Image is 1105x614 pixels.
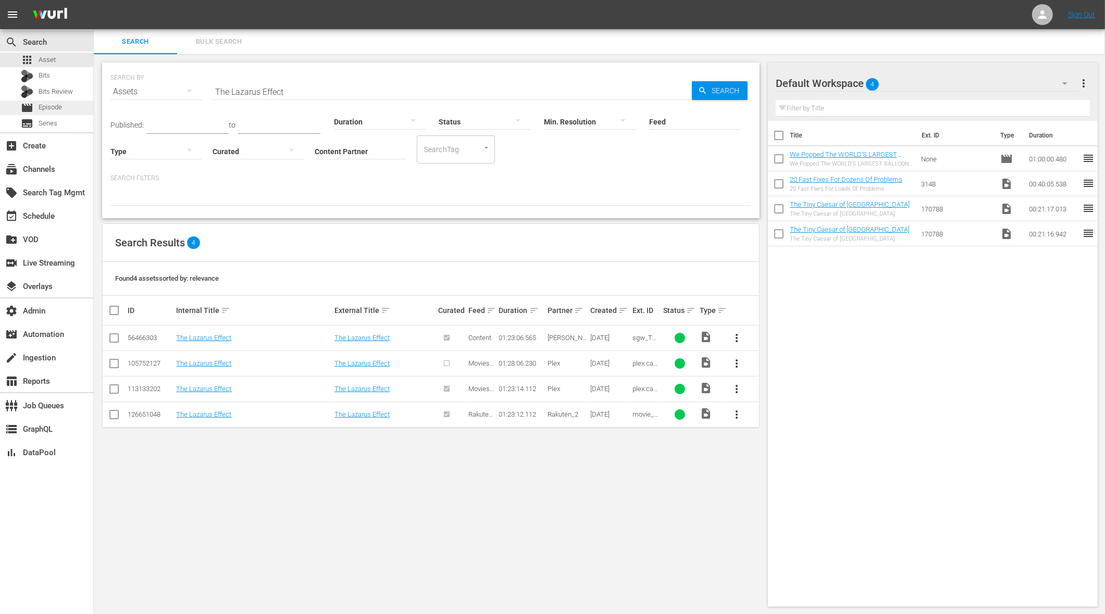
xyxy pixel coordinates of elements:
[633,359,660,406] span: plex:canonical:5d776a8523d5a3001f505785
[1000,203,1013,215] span: Video
[1025,171,1082,196] td: 00:40:05.538
[5,446,18,459] span: DataPool
[468,304,495,317] div: Feed
[5,36,18,48] span: Search
[110,77,202,106] div: Assets
[994,121,1023,150] th: Type
[176,304,331,317] div: Internal Title
[1082,177,1095,190] span: reorder
[187,236,200,249] span: 4
[468,334,491,342] span: Content
[5,210,18,222] span: Schedule
[730,357,743,370] span: more_vert
[5,352,18,364] span: Ingestion
[499,385,544,393] div: 01:23:14.112
[548,410,578,418] span: Rakuten_2
[790,185,902,192] div: 20 Fast Fixes For Loads Of Problems
[221,306,230,315] span: sort
[548,359,560,367] span: Plex
[334,304,435,317] div: External Title
[499,304,544,317] div: Duration
[1025,196,1082,221] td: 00:21:17.013
[633,385,660,432] span: plex:canonical:5d776a8523d5a3001f505785
[700,407,712,420] span: Video
[866,73,879,95] span: 4
[724,402,749,427] button: more_vert
[21,70,33,82] div: Bits
[730,408,743,421] span: more_vert
[21,54,33,66] span: Asset
[1077,77,1090,90] span: more_vert
[790,235,910,242] div: The Tiny Caesar of [GEOGRAPHIC_DATA]
[176,334,231,342] a: The Lazarus Effect
[183,36,254,48] span: Bulk Search
[790,151,901,166] a: We Popped The WORLD’S LARGEST BALLOON! (40ft+) (Eps. 1-3)
[717,306,727,315] span: sort
[5,375,18,387] span: Reports
[334,334,390,342] a: The Lazarus Effect
[776,69,1077,98] div: Default Workspace
[917,146,996,171] td: None
[499,334,544,342] div: 01:23:06.565
[700,331,712,343] span: Video
[5,257,18,269] span: Live Streaming
[176,410,231,418] a: The Lazarus Effect
[334,385,390,393] a: The Lazarus Effect
[590,334,630,342] div: [DATE]
[25,3,75,27] img: ans4CAIJ8jUAAAAAAAAAAAAAAAAAAAAAAAAgQb4GAAAAAAAAAAAAAAAAAAAAAAAAJMjXAAAAAAAAAAAAAAAAAAAAAAAAgAT5G...
[128,410,173,418] div: 126651048
[334,359,390,367] a: The Lazarus Effect
[574,306,583,315] span: sort
[529,306,539,315] span: sort
[686,306,696,315] span: sort
[334,410,390,418] a: The Lazarus Effect
[730,332,743,344] span: more_vert
[39,86,73,97] span: Bits Review
[39,102,62,112] span: Episode
[5,140,18,152] span: Create
[590,385,630,393] div: [DATE]
[5,399,18,412] span: Job Queues
[633,334,660,357] span: sgw_TheLazarusEffect
[917,221,996,246] td: 170788
[499,359,544,367] div: 01:28:06.230
[39,70,50,81] span: Bits
[700,356,712,369] span: Video
[5,233,18,246] span: VOD
[6,8,19,21] span: menu
[1025,221,1082,246] td: 00:21:16.942
[633,306,660,315] div: Ext. ID
[730,383,743,395] span: more_vert
[481,143,491,153] button: Open
[5,186,18,199] span: Search Tag Mgmt
[1068,10,1095,19] a: Sign Out
[790,121,916,150] th: Title
[229,121,235,129] span: to
[790,210,910,217] div: The Tiny Caesar of [GEOGRAPHIC_DATA]
[663,304,697,317] div: Status
[5,280,18,293] span: Overlays
[916,121,995,150] th: Ext. ID
[692,81,748,100] button: Search
[790,176,902,183] a: 20 Fast Fixes For Dozens Of Problems
[1000,178,1013,190] span: Video
[438,306,465,315] div: Curated
[548,334,587,349] span: [PERSON_NAME] Films
[487,306,496,315] span: sort
[1000,228,1013,240] span: Video
[790,201,910,208] a: The Tiny Caesar of [GEOGRAPHIC_DATA]
[724,377,749,402] button: more_vert
[128,385,173,393] div: 113133202
[39,118,57,129] span: Series
[548,304,587,317] div: Partner
[468,385,494,416] span: Movies and Shows Feed
[39,55,56,65] span: Asset
[700,382,712,394] span: Video
[1023,121,1085,150] th: Duration
[115,274,219,282] span: Found 4 assets sorted by: relevance
[790,225,910,233] a: The Tiny Caesar of [GEOGRAPHIC_DATA]
[176,359,231,367] a: The Lazarus Effect
[21,102,33,114] span: Episode
[468,359,494,391] span: Movies and Shows Feed
[110,174,751,183] p: Search Filters:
